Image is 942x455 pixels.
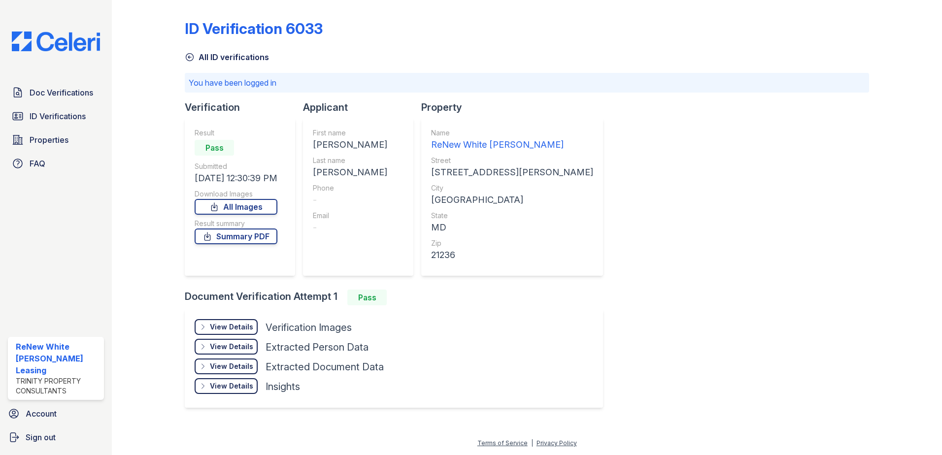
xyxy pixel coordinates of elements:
div: ReNew White [PERSON_NAME] [431,138,593,152]
a: All Images [195,199,277,215]
div: Insights [266,380,300,393]
div: City [431,183,593,193]
div: Pass [347,290,387,305]
span: Doc Verifications [30,87,93,98]
div: MD [431,221,593,234]
a: Privacy Policy [537,439,577,447]
div: View Details [210,322,253,332]
div: Name [431,128,593,138]
div: [GEOGRAPHIC_DATA] [431,193,593,207]
div: Verification [185,100,303,114]
div: [DATE] 12:30:39 PM [195,171,277,185]
div: Email [313,211,387,221]
div: Submitted [195,162,277,171]
div: First name [313,128,387,138]
div: | [531,439,533,447]
a: Name ReNew White [PERSON_NAME] [431,128,593,152]
a: Sign out [4,427,108,447]
div: Last name [313,156,387,165]
a: Summary PDF [195,228,277,244]
div: 21236 [431,248,593,262]
a: Account [4,404,108,423]
span: Properties [30,134,68,146]
p: You have been logged in [189,77,865,89]
div: Document Verification Attempt 1 [185,290,611,305]
a: ID Verifications [8,106,104,126]
div: State [431,211,593,221]
div: Trinity Property Consultants [16,376,100,396]
div: View Details [210,381,253,391]
div: Result summary [195,219,277,228]
div: View Details [210,361,253,371]
a: Properties [8,130,104,150]
div: [PERSON_NAME] [313,165,387,179]
div: Pass [195,140,234,156]
span: Sign out [26,431,56,443]
img: CE_Logo_Blue-a8612792a0a2168367f1c8372b55b34899dd931a85d93a1a3d3e32e68fde9ad4.png [4,32,108,51]
div: ID Verification 6033 [185,20,323,37]
div: - [313,221,387,234]
span: FAQ [30,158,45,169]
div: Verification Images [266,321,352,334]
div: Zip [431,238,593,248]
div: Extracted Document Data [266,360,384,374]
a: All ID verifications [185,51,269,63]
div: Street [431,156,593,165]
a: Terms of Service [477,439,528,447]
div: Download Images [195,189,277,199]
iframe: chat widget [901,416,932,445]
div: - [313,193,387,207]
div: Property [421,100,611,114]
span: ID Verifications [30,110,86,122]
a: Doc Verifications [8,83,104,102]
div: [STREET_ADDRESS][PERSON_NAME] [431,165,593,179]
div: Result [195,128,277,138]
div: View Details [210,342,253,352]
div: [PERSON_NAME] [313,138,387,152]
a: FAQ [8,154,104,173]
span: Account [26,408,57,420]
div: Applicant [303,100,421,114]
div: ReNew White [PERSON_NAME] Leasing [16,341,100,376]
div: Extracted Person Data [266,340,369,354]
div: Phone [313,183,387,193]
